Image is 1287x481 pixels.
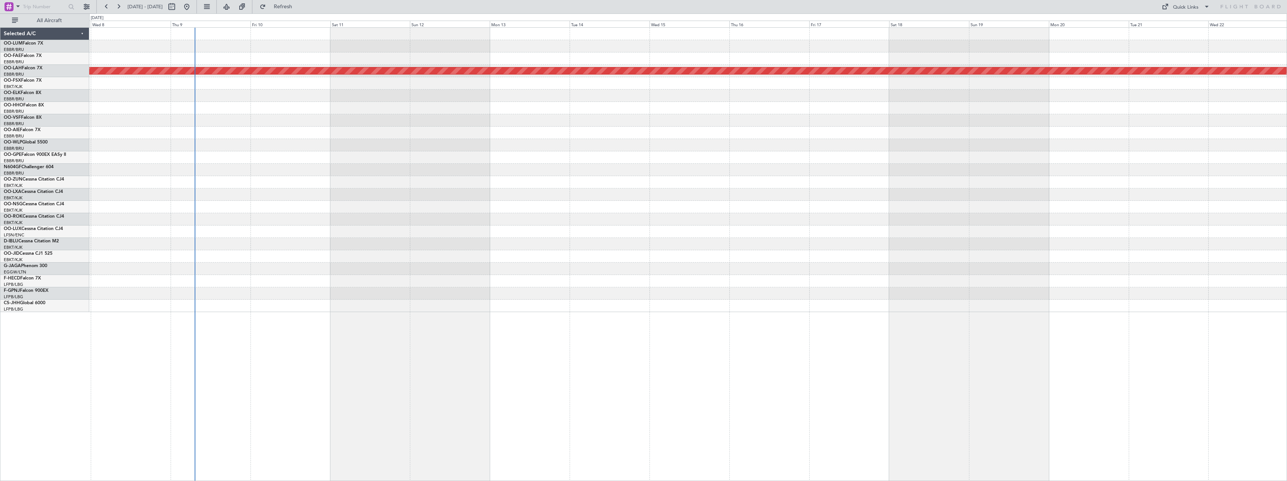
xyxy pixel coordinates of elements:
[4,245,22,250] a: EBKT/KJK
[4,294,23,300] a: LFPB/LBG
[4,84,22,90] a: EBKT/KJK
[19,18,79,23] span: All Aircraft
[4,214,22,219] span: OO-ROK
[4,202,64,206] a: OO-NSGCessna Citation CJ4
[4,140,22,145] span: OO-WLP
[4,264,21,268] span: G-JAGA
[4,202,22,206] span: OO-NSG
[4,195,22,201] a: EBKT/KJK
[4,54,42,58] a: OO-FAEFalcon 7X
[91,15,103,21] div: [DATE]
[4,103,44,108] a: OO-HHOFalcon 8X
[4,78,42,83] a: OO-FSXFalcon 7X
[4,306,23,312] a: LFPB/LBG
[4,109,24,114] a: EBBR/BRU
[4,301,20,305] span: CS-JHH
[4,41,43,46] a: OO-LUMFalcon 7X
[4,47,24,52] a: EBBR/BRU
[969,21,1049,27] div: Sun 19
[4,54,21,58] span: OO-FAE
[4,152,66,157] a: OO-GPEFalcon 900EX EASy II
[4,220,22,226] a: EBKT/KJK
[4,190,63,194] a: OO-LXACessna Citation CJ4
[4,133,24,139] a: EBBR/BRU
[4,128,40,132] a: OO-AIEFalcon 7X
[127,3,163,10] span: [DATE] - [DATE]
[4,227,21,231] span: OO-LUX
[4,103,23,108] span: OO-HHO
[4,41,22,46] span: OO-LUM
[4,158,24,164] a: EBBR/BRU
[4,276,20,281] span: F-HECD
[809,21,889,27] div: Fri 17
[490,21,570,27] div: Mon 13
[23,1,66,12] input: Trip Number
[4,115,21,120] span: OO-VSF
[8,15,81,27] button: All Aircraft
[4,72,24,77] a: EBBR/BRU
[1129,21,1209,27] div: Tue 21
[410,21,490,27] div: Sun 12
[4,91,21,95] span: OO-ELK
[4,165,54,169] a: N604GFChallenger 604
[330,21,410,27] div: Sat 11
[4,288,20,293] span: F-GPNJ
[4,140,48,145] a: OO-WLPGlobal 5500
[4,177,64,182] a: OO-ZUNCessna Citation CJ4
[4,115,42,120] a: OO-VSFFalcon 8X
[649,21,729,27] div: Wed 15
[4,152,21,157] span: OO-GPE
[4,288,48,293] a: F-GPNJFalcon 900EX
[4,128,20,132] span: OO-AIE
[4,251,19,256] span: OO-JID
[4,232,24,238] a: LFSN/ENC
[4,301,45,305] a: CS-JHHGlobal 6000
[570,21,649,27] div: Tue 14
[1158,1,1213,13] button: Quick Links
[4,269,26,275] a: EGGW/LTN
[171,21,250,27] div: Thu 9
[4,121,24,127] a: EBBR/BRU
[250,21,330,27] div: Fri 10
[267,4,299,9] span: Refresh
[4,66,22,70] span: OO-LAH
[4,165,21,169] span: N604GF
[4,78,21,83] span: OO-FSX
[4,264,47,268] a: G-JAGAPhenom 300
[4,208,22,213] a: EBKT/KJK
[889,21,969,27] div: Sat 18
[4,59,24,65] a: EBBR/BRU
[4,257,22,263] a: EBKT/KJK
[4,190,21,194] span: OO-LXA
[4,146,24,151] a: EBBR/BRU
[4,214,64,219] a: OO-ROKCessna Citation CJ4
[4,91,41,95] a: OO-ELKFalcon 8X
[256,1,301,13] button: Refresh
[4,96,24,102] a: EBBR/BRU
[1173,4,1198,11] div: Quick Links
[4,239,59,243] a: D-IBLUCessna Citation M2
[4,282,23,287] a: LFPB/LBG
[4,276,41,281] a: F-HECDFalcon 7X
[729,21,809,27] div: Thu 16
[4,66,42,70] a: OO-LAHFalcon 7X
[4,227,63,231] a: OO-LUXCessna Citation CJ4
[4,170,24,176] a: EBBR/BRU
[4,177,22,182] span: OO-ZUN
[91,21,171,27] div: Wed 8
[4,183,22,188] a: EBKT/KJK
[4,251,52,256] a: OO-JIDCessna CJ1 525
[1049,21,1129,27] div: Mon 20
[4,239,18,243] span: D-IBLU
